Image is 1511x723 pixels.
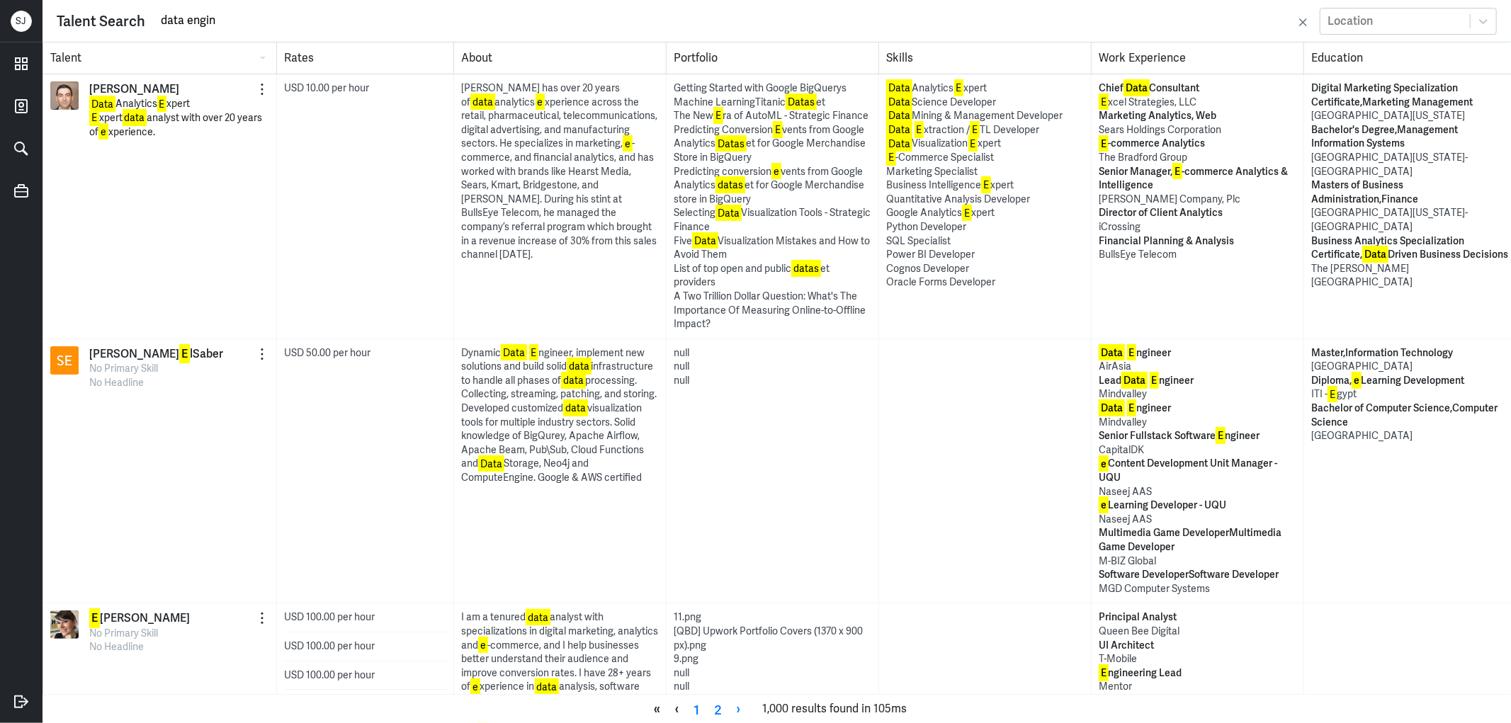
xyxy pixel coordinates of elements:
div: S J [11,11,32,32]
mark: Data [1099,399,1125,416]
p: Learning Developer - UQU [1099,499,1296,513]
p: Mindvalley [1099,387,1296,402]
p: ngineer [1099,346,1296,360]
mark: E [1127,399,1137,416]
p: Senior Fullstack Software ngineer [1099,429,1296,443]
mark: e [536,93,545,110]
mark: Data [1362,246,1388,263]
mark: E [915,121,924,138]
p: Marketing Analytics, Web [1099,109,1296,123]
mark: Data [886,93,912,110]
p: ngineer [1099,402,1296,416]
p: [PERSON_NAME] [89,610,190,626]
mark: data [535,678,560,695]
mark: E [773,121,783,138]
div: Google Analytics xpert [886,206,1084,220]
mark: e [623,135,633,152]
mark: Data [1124,79,1150,96]
span: « [647,698,668,719]
mark: E [1150,372,1160,389]
p: Content Development Unit Manager - UQU [1099,457,1296,484]
p: Chief Consultant [1099,81,1296,96]
mark: Data [715,205,742,222]
p: iCrossing [1099,220,1296,234]
a: Page 2 [708,698,730,719]
div: The New ra of AutoML - Strategic Finance [674,109,871,123]
p: Mindvalley [1099,416,1296,430]
div: Business Intelligence xpert [886,178,1084,193]
p: Digital Marketing Specialization Certificate , Marketing Management [1311,81,1509,109]
div: Marketing Specialist [886,165,1084,179]
mark: E [954,79,964,96]
mark: Data [478,455,504,472]
p: MGD Computer Systems [1099,582,1296,596]
mark: e [478,637,488,654]
p: ITI - gypt [1311,387,1509,402]
div: Getting Started with Google BigQuerys Machine LearningTitanic et [674,81,871,109]
div: null [674,346,871,360]
div: null [674,666,871,681]
span: No Headline [89,640,144,653]
mark: E [1328,386,1337,403]
div: Mining & Management Developer [886,109,1084,123]
div: Talent Search [57,11,145,32]
mark: E [886,149,896,166]
span: USD 10.00 per hour [284,81,369,94]
div: Skills [878,42,1091,74]
mark: E [179,344,190,363]
p: [GEOGRAPHIC_DATA][US_STATE]-[GEOGRAPHIC_DATA] [1311,151,1509,178]
mark: Datas [715,135,747,152]
mark: e [771,163,781,180]
p: BullsEye Telecom [1099,248,1296,262]
p: Lead ngineer [1099,374,1296,388]
div: Oracle Forms Developer [886,275,1084,290]
p: M-BIZ Global [1099,554,1296,569]
p: Naseej AAS [1099,485,1296,499]
mark: E [1127,344,1137,361]
mark: data [123,109,147,126]
mark: e [1099,455,1109,472]
p: Bachelor of Computer Science , Computer Science [1311,402,1509,429]
mark: data [470,93,495,110]
mark: datas [715,176,745,193]
mark: E [1216,427,1226,444]
div: 11.png [674,610,871,625]
p: Sears Holdings Corporation [1099,123,1296,137]
a: [PERSON_NAME]ElSaber [89,346,223,362]
mark: E [981,176,991,193]
div: null [674,374,871,388]
mark: Data [886,79,912,96]
div: About [453,42,666,74]
div: Five Visualization Mistakes and How to Avoid Them [674,234,871,262]
p: ngineering Lead [1099,666,1296,681]
a: Next page [730,698,749,719]
div: Portfolio [666,42,878,74]
p: [GEOGRAPHIC_DATA][US_STATE] [1311,109,1509,123]
div: 9.png [674,652,871,666]
div: Science Developer [886,96,1084,110]
mark: e [1099,496,1109,513]
mark: Data [1099,344,1125,361]
mark: e [470,678,480,695]
p: [PERSON_NAME] lSaber [89,346,223,362]
mark: Data [886,135,912,152]
div: Rates [276,42,453,74]
span: USD 100.00 per hour [284,668,375,681]
p: Queen Bee Digital [1099,625,1296,639]
div: null [674,680,871,694]
mark: Data [886,107,912,124]
span: No Primary Skill [89,362,158,375]
p: xcel Strategies, LLC [1099,96,1296,110]
mark: E [962,205,972,222]
div: Power BI Developer [886,248,1084,262]
div: Analytics xpert [886,81,1084,96]
mark: E [1099,135,1109,152]
a: [PERSON_NAME] [89,81,179,97]
div: Work Experience [1091,42,1303,74]
div: Predicting Conversion vents from Google Analytics et for Google Merchandise Store in BigQuery [674,123,871,165]
mark: e [1352,372,1362,389]
span: 1,000 results found in 105ms [763,698,907,719]
div: Visualization xpert [886,137,1084,151]
p: Multimedia Game DeveloperMultimedia Game Developer [1099,526,1296,554]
